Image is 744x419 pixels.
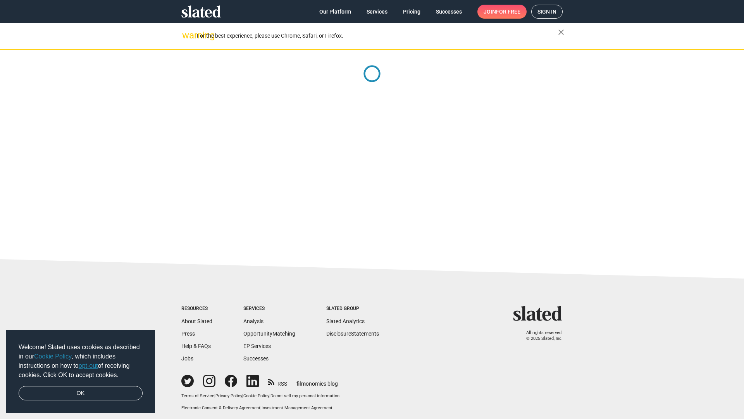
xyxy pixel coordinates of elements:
[214,393,215,398] span: |
[518,330,563,341] p: All rights reserved. © 2025 Slated, Inc.
[430,5,468,19] a: Successes
[360,5,394,19] a: Services
[19,386,143,401] a: dismiss cookie message
[34,353,72,360] a: Cookie Policy
[556,28,566,37] mat-icon: close
[268,376,287,388] a: RSS
[484,5,520,19] span: Join
[243,331,295,337] a: OpportunityMatching
[436,5,462,19] span: Successes
[296,374,338,388] a: filmonomics blog
[262,405,332,410] a: Investment Management Agreement
[367,5,387,19] span: Services
[243,318,263,324] a: Analysis
[243,355,269,362] a: Successes
[326,306,379,312] div: Slated Group
[181,306,212,312] div: Resources
[496,5,520,19] span: for free
[319,5,351,19] span: Our Platform
[182,31,191,40] mat-icon: warning
[243,393,269,398] a: Cookie Policy
[537,5,556,18] span: Sign in
[270,393,339,399] button: Do not sell my personal information
[215,393,242,398] a: Privacy Policy
[243,306,295,312] div: Services
[269,393,270,398] span: |
[326,331,379,337] a: DisclosureStatements
[260,405,262,410] span: |
[326,318,365,324] a: Slated Analytics
[181,331,195,337] a: Press
[397,5,427,19] a: Pricing
[242,393,243,398] span: |
[531,5,563,19] a: Sign in
[403,5,420,19] span: Pricing
[313,5,357,19] a: Our Platform
[243,343,271,349] a: EP Services
[296,381,306,387] span: film
[197,31,558,41] div: For the best experience, please use Chrome, Safari, or Firefox.
[19,343,143,380] span: Welcome! Slated uses cookies as described in our , which includes instructions on how to of recei...
[181,405,260,410] a: Electronic Consent & Delivery Agreement
[477,5,527,19] a: Joinfor free
[181,343,211,349] a: Help & FAQs
[6,330,155,413] div: cookieconsent
[181,393,214,398] a: Terms of Service
[79,362,98,369] a: opt-out
[181,355,193,362] a: Jobs
[181,318,212,324] a: About Slated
